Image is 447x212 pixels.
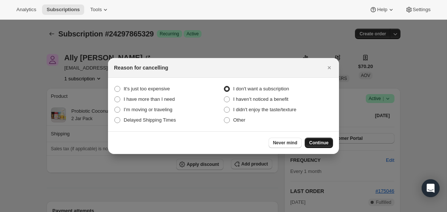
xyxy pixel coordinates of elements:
span: Other [233,117,245,123]
div: Open Intercom Messenger [422,179,440,197]
span: Settings [413,7,431,13]
span: Analytics [16,7,36,13]
span: I’m moving or traveling [124,107,172,112]
button: Continue [305,138,333,148]
button: Close [324,62,335,73]
button: Tools [86,4,114,15]
button: Settings [401,4,435,15]
span: Delayed Shipping Times [124,117,176,123]
h2: Reason for cancelling [114,64,168,71]
button: Never mind [269,138,302,148]
span: Tools [90,7,102,13]
button: Subscriptions [42,4,84,15]
span: Never mind [273,140,297,146]
button: Help [365,4,399,15]
span: I didn't enjoy the taste/texture [233,107,296,112]
span: I don't want a subscription [233,86,289,91]
span: Help [377,7,387,13]
button: Analytics [12,4,41,15]
span: Subscriptions [47,7,80,13]
span: I haven’t noticed a benefit [233,96,288,102]
span: Continue [309,140,329,146]
span: I have more than I need [124,96,175,102]
span: It's just too expensive [124,86,170,91]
